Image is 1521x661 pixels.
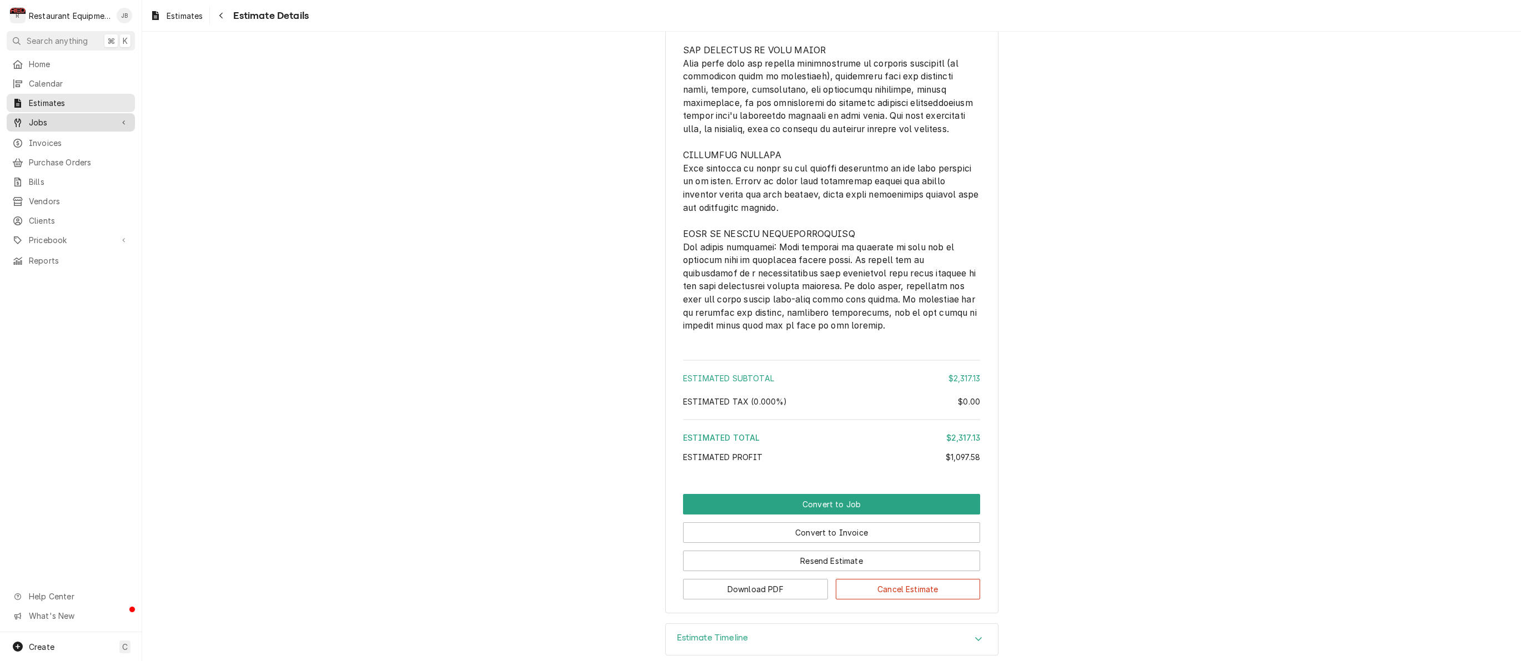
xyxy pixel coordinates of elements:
a: Calendar [7,74,135,93]
div: Button Group Row [683,543,980,571]
a: Go to Jobs [7,113,135,132]
div: Button Group Row [683,514,980,543]
span: Home [29,58,129,70]
span: ⌘ [107,35,115,47]
span: Estimates [167,10,203,22]
button: Download PDF [683,579,828,599]
div: Restaurant Equipment Diagnostics's Avatar [10,8,26,23]
div: R [10,8,26,23]
span: Pricebook [29,234,113,246]
a: Bills [7,173,135,191]
a: Estimates [145,7,207,25]
button: Cancel Estimate [836,579,981,599]
div: Button Group [683,494,980,599]
span: Purchase Orders [29,157,129,168]
span: Search anything [27,35,88,47]
div: $2,317.13 [946,432,980,443]
div: Estimate Timeline [665,623,998,655]
span: What's New [29,610,128,622]
button: Search anything⌘K [7,31,135,51]
span: Estimates [29,97,129,109]
span: Estimated Tax ( 0.000% ) [683,397,787,406]
div: JB [117,8,132,23]
span: Vendors [29,195,129,207]
a: Go to Help Center [7,587,135,606]
a: Go to What's New [7,607,135,625]
span: Estimated Total [683,433,760,442]
button: Navigate back [212,7,230,24]
span: Estimated Subtotal [683,374,774,383]
a: Clients [7,211,135,230]
div: Estimated Subtotal [683,372,980,384]
button: Resend Estimate [683,551,980,571]
a: Purchase Orders [7,153,135,171]
span: Reports [29,255,129,266]
div: $1,097.58 [946,451,980,463]
span: Clients [29,215,129,226]
div: $0.00 [958,396,980,407]
div: $2,317.13 [948,372,980,384]
span: Estimate Details [230,8,309,23]
div: Jaired Brunty's Avatar [117,8,132,23]
button: Accordion Details Expand Trigger [666,624,998,655]
a: Home [7,55,135,73]
span: Calendar [29,78,129,89]
div: Accordion Header [666,624,998,655]
div: Estimated Total [683,432,980,443]
a: Go to Pricebook [7,231,135,249]
span: K [123,35,128,47]
button: Convert to Job [683,494,980,514]
div: Amount Summary [683,356,980,471]
div: Button Group Row [683,494,980,514]
a: Estimates [7,94,135,112]
div: Button Group Row [683,571,980,599]
a: Vendors [7,192,135,210]
h3: Estimate Timeline [677,633,749,643]
span: Create [29,642,54,652]
div: Estimated Profit [683,451,980,463]
span: Invoices [29,137,129,149]
span: Jobs [29,117,113,128]
span: Help Center [29,591,128,602]
span: C [122,641,128,653]
div: Restaurant Equipment Diagnostics [29,10,111,22]
span: Estimated Profit [683,452,763,462]
a: Invoices [7,134,135,152]
span: Bills [29,176,129,188]
a: Reports [7,251,135,270]
button: Convert to Invoice [683,522,980,543]
div: Estimated Tax [683,396,980,407]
